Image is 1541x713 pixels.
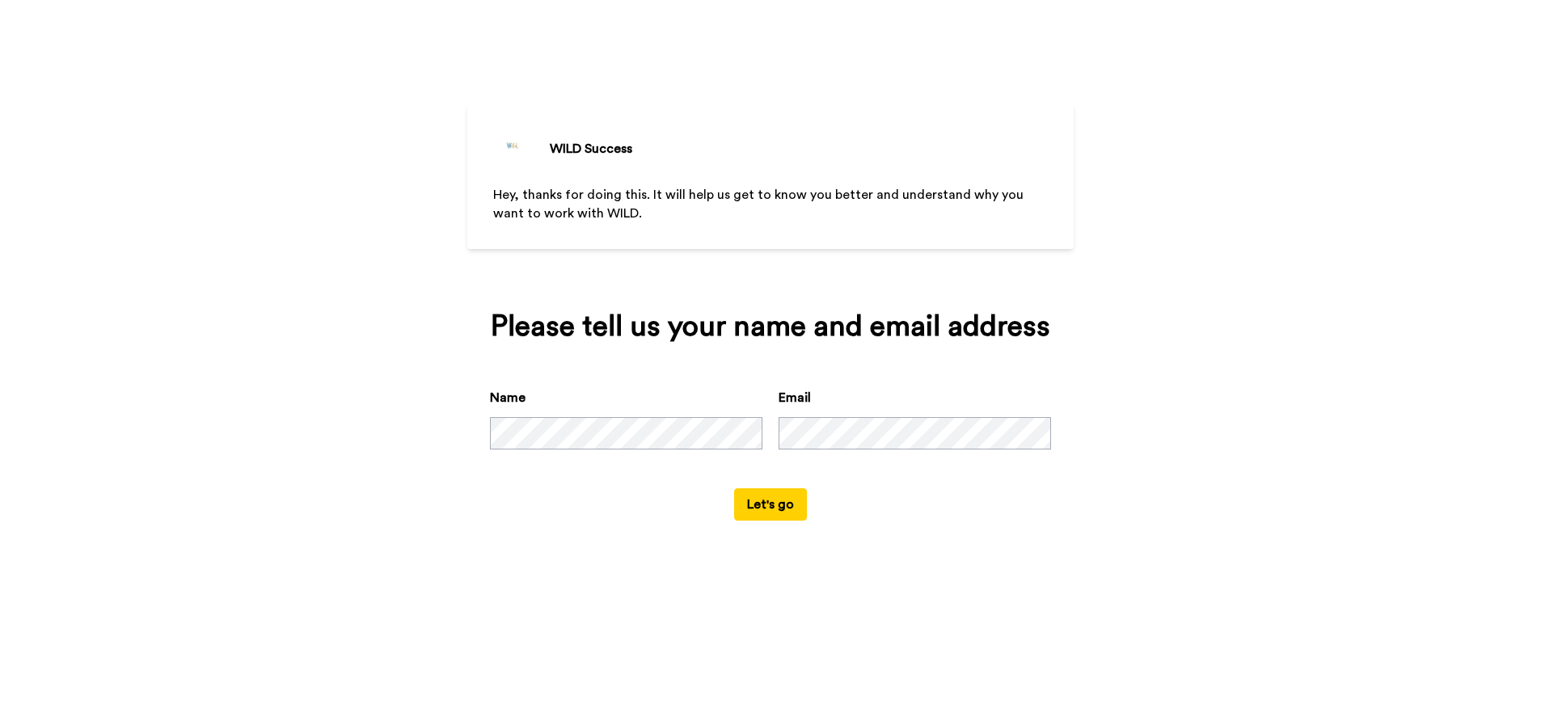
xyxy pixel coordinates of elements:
label: Name [490,388,526,407]
div: Please tell us your name and email address [490,310,1051,343]
label: Email [779,388,811,407]
span: Hey, thanks for doing this. It will help us get to know you better and understand why you want to... [493,188,1027,220]
button: Let's go [734,488,807,521]
div: WILD Success [550,139,632,158]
